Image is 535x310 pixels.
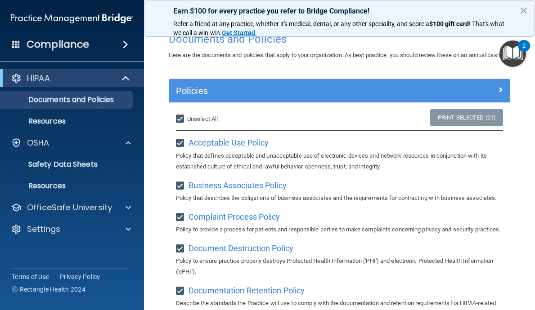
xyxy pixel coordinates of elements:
span: Business Associates Policy [189,181,287,190]
p: HIPAA [27,73,50,84]
span: Refer a friend at any practice, whether it's medical, dental, or any other speciality, and score a [173,20,429,27]
p: Policy to provide a process for patients and responsible parties to make complaints concerning pr... [176,224,503,235]
img: PMB logo [11,9,133,27]
button: Open Resource Center, 2 new notifications [499,40,526,67]
p: Policy that describes the obligations of business associates and the requirements for contracting... [176,193,503,204]
span: Here are the documents and policies that apply to your organization. As best practice, you should... [169,52,503,58]
a: Terms of Use [12,272,49,281]
a: OfficeSafe University [11,202,131,213]
a: Settings [11,224,131,235]
strong: $100 gift card [429,20,469,27]
p: Settings [27,224,60,235]
h4: Documents and Policies [169,33,510,45]
a: HIPAA [11,73,130,84]
div: 2 [522,46,526,58]
a: Privacy Policy [60,272,100,281]
span: Unselect All [187,115,218,122]
span: Ⓒ Rectangle Health 2024 [12,285,85,294]
p: Resources [6,182,129,190]
a: OSHA [11,137,131,148]
p: Documents and Policies [6,95,129,104]
span: Acceptable Use Policy [189,138,269,147]
p: Policy that defines acceptable and unacceptable use of electronic devices and network resources i... [176,151,503,172]
p: OfficeSafe University [27,202,112,213]
a: Policies [176,84,503,98]
strong: Get Started [222,29,255,36]
span: ! That's what we call a win-win. [173,20,506,36]
h4: Compliance [27,38,89,51]
input: Unselect All [176,115,186,123]
span: Complaint Process Policy [189,212,280,221]
a: Print Selected (21) [430,109,503,126]
p: Policy to ensure practice properly destroys Protected Health Information ('PHI') and electronic P... [176,256,503,277]
a: Get Started [222,29,256,36]
p: Earn $100 for every practice you refer to Bridge Compliance! [173,7,506,15]
h5: Policies [176,86,418,96]
p: OSHA [27,137,49,148]
span: Document Destruction Policy [189,244,293,253]
p: Resources [6,117,129,126]
button: Close [519,3,528,18]
p: Safety Data Sheets [6,160,129,169]
span: Documentation Retention Policy [189,286,305,295]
